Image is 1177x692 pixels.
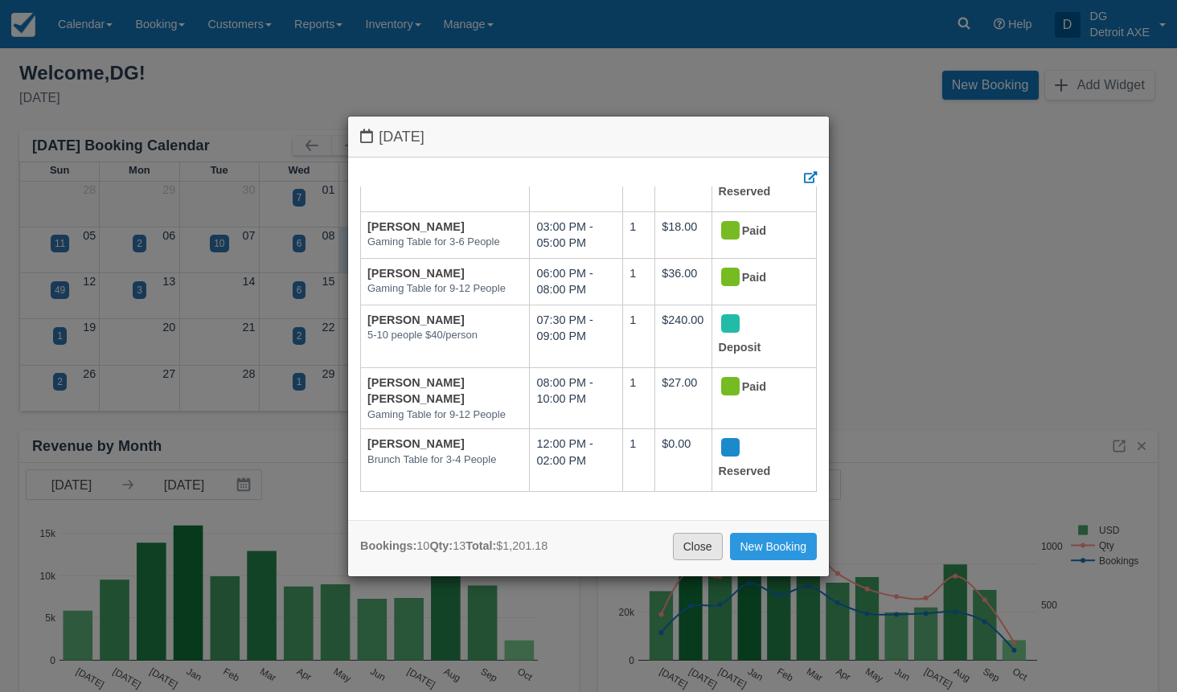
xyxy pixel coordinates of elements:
[367,235,523,250] em: Gaming Table for 3-6 People
[623,211,655,258] td: 1
[465,539,496,552] strong: Total:
[655,258,712,305] td: $36.00
[367,220,465,233] a: [PERSON_NAME]
[367,376,465,406] a: [PERSON_NAME] [PERSON_NAME]
[655,211,712,258] td: $18.00
[367,407,523,423] em: Gaming Table for 9-12 People
[367,328,523,343] em: 5-10 people $40/person
[719,436,796,485] div: Reserved
[367,267,465,280] a: [PERSON_NAME]
[655,429,712,492] td: $0.00
[360,129,817,145] h4: [DATE]
[530,367,623,429] td: 08:00 PM - 10:00 PM
[719,312,796,361] div: Deposit
[530,429,623,492] td: 12:00 PM - 02:00 PM
[367,281,523,297] em: Gaming Table for 9-12 People
[623,429,655,492] td: 1
[530,305,623,367] td: 07:30 PM - 09:00 PM
[530,258,623,305] td: 06:00 PM - 08:00 PM
[623,258,655,305] td: 1
[530,211,623,258] td: 03:00 PM - 05:00 PM
[360,538,547,555] div: 10 13 $1,201.18
[719,219,796,244] div: Paid
[367,313,465,326] a: [PERSON_NAME]
[655,367,712,429] td: $27.00
[367,452,523,468] em: Brunch Table for 3-4 People
[730,533,818,560] a: New Booking
[655,305,712,367] td: $240.00
[360,539,416,552] strong: Bookings:
[429,539,453,552] strong: Qty:
[719,375,796,400] div: Paid
[673,533,723,560] a: Close
[367,437,465,450] a: [PERSON_NAME]
[623,367,655,429] td: 1
[719,265,796,291] div: Paid
[623,305,655,367] td: 1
